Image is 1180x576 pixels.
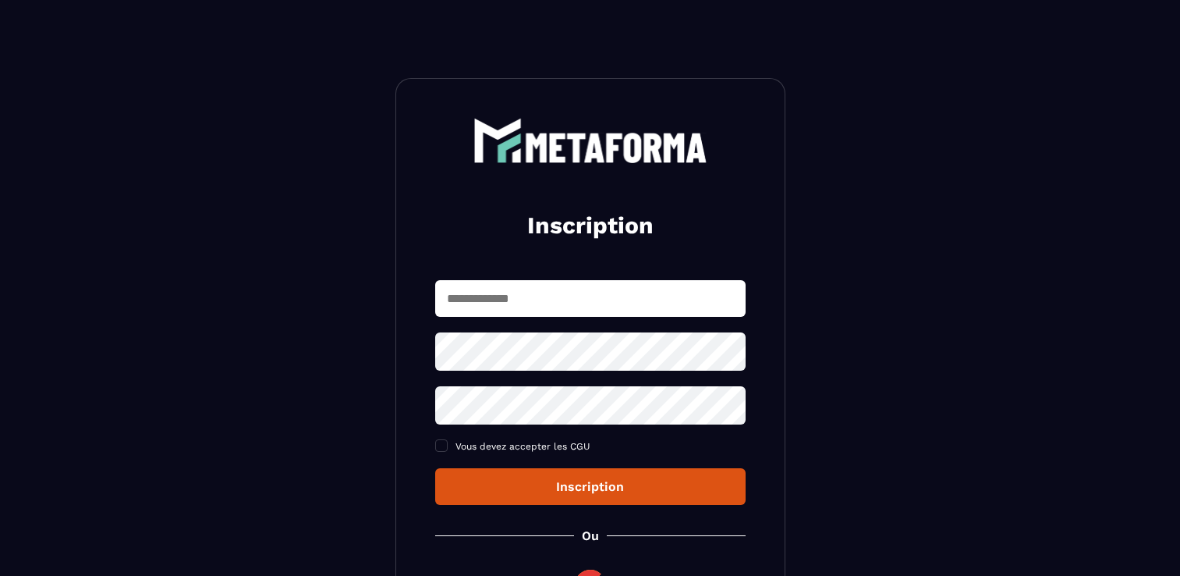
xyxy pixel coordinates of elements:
[454,210,727,241] h2: Inscription
[582,528,599,543] p: Ou
[435,468,746,505] button: Inscription
[473,118,707,163] img: logo
[435,118,746,163] a: logo
[448,479,733,494] div: Inscription
[455,441,590,452] span: Vous devez accepter les CGU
